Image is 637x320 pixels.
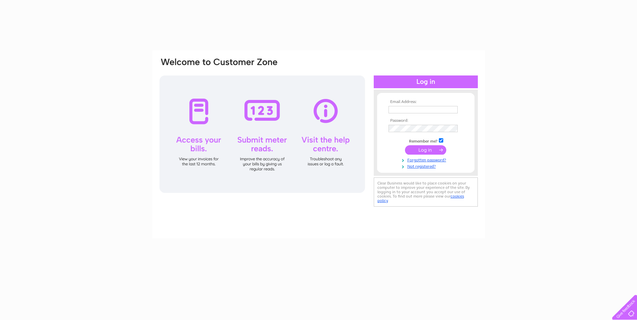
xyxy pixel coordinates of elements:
[387,137,465,144] td: Remember me?
[389,163,465,169] a: Not registered?
[374,177,478,207] div: Clear Business would like to place cookies on your computer to improve your experience of the sit...
[387,100,465,104] th: Email Address:
[387,118,465,123] th: Password:
[389,156,465,163] a: Forgotten password?
[405,145,446,155] input: Submit
[377,194,464,203] a: cookies policy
